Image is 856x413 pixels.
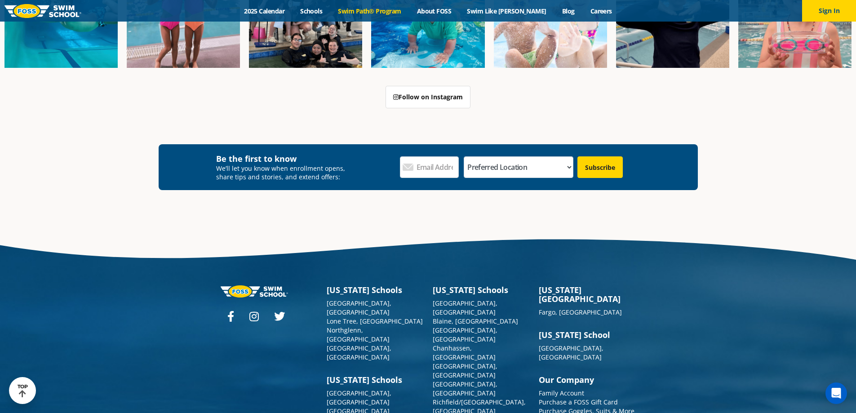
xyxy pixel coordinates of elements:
[327,344,391,361] a: [GEOGRAPHIC_DATA], [GEOGRAPHIC_DATA]
[539,389,584,397] a: Family Account
[539,285,636,303] h3: [US_STATE][GEOGRAPHIC_DATA]
[327,299,391,316] a: [GEOGRAPHIC_DATA], [GEOGRAPHIC_DATA]
[221,285,288,298] img: Foss-logo-horizontal-white.svg
[327,326,390,343] a: Northglenn, [GEOGRAPHIC_DATA]
[433,299,497,316] a: [GEOGRAPHIC_DATA], [GEOGRAPHIC_DATA]
[554,7,582,15] a: Blog
[433,317,518,325] a: Blaine, [GEOGRAPHIC_DATA]
[216,153,351,164] h4: Be the first to know
[327,389,391,406] a: [GEOGRAPHIC_DATA], [GEOGRAPHIC_DATA]
[18,384,28,398] div: TOP
[539,330,636,339] h3: [US_STATE] School
[459,7,554,15] a: Swim Like [PERSON_NAME]
[433,326,497,343] a: [GEOGRAPHIC_DATA], [GEOGRAPHIC_DATA]
[539,398,618,406] a: Purchase a FOSS Gift Card
[433,285,530,294] h3: [US_STATE] Schools
[539,308,622,316] a: Fargo, [GEOGRAPHIC_DATA]
[582,7,620,15] a: Careers
[386,86,470,108] a: Follow on Instagram
[4,4,81,18] img: FOSS Swim School Logo
[825,382,847,404] div: Open Intercom Messenger
[577,156,623,178] input: Subscribe
[400,156,459,178] input: Email Address
[433,380,497,397] a: [GEOGRAPHIC_DATA], [GEOGRAPHIC_DATA]
[433,362,497,379] a: [GEOGRAPHIC_DATA], [GEOGRAPHIC_DATA]
[327,375,424,384] h3: [US_STATE] Schools
[236,7,293,15] a: 2025 Calendar
[330,7,409,15] a: Swim Path® Program
[409,7,459,15] a: About FOSS
[327,317,423,325] a: Lone Tree, [GEOGRAPHIC_DATA]
[327,285,424,294] h3: [US_STATE] Schools
[216,164,351,181] p: We’ll let you know when enrollment opens, share tips and stories, and extend offers:
[293,7,330,15] a: Schools
[539,375,636,384] h3: Our Company
[433,344,496,361] a: Chanhassen, [GEOGRAPHIC_DATA]
[539,344,603,361] a: [GEOGRAPHIC_DATA], [GEOGRAPHIC_DATA]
